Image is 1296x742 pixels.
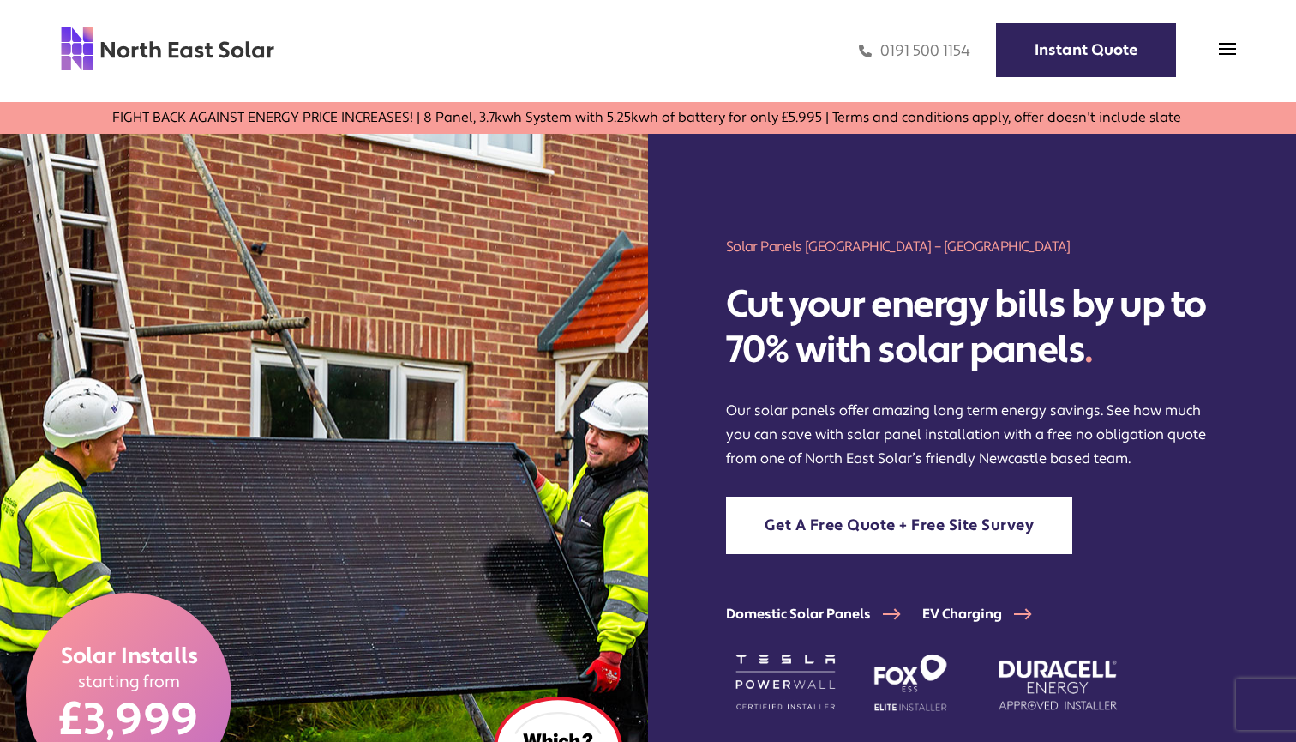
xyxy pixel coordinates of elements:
a: Domestic Solar Panels [726,606,922,623]
h1: Solar Panels [GEOGRAPHIC_DATA] – [GEOGRAPHIC_DATA] [726,237,1219,256]
h2: Cut your energy bills by up to 70% with solar panels [726,282,1219,373]
a: EV Charging [922,606,1053,623]
a: Get A Free Quote + Free Site Survey [726,497,1073,554]
img: north east solar logo [60,26,275,72]
img: phone icon [859,41,872,61]
a: Instant Quote [996,23,1176,77]
img: menu icon [1219,40,1236,57]
span: starting from [77,671,180,692]
span: . [1084,326,1093,374]
a: 0191 500 1154 [859,41,970,61]
span: Solar Installs [60,642,197,672]
p: Our solar panels offer amazing long term energy savings. See how much you can save with solar pan... [726,399,1219,471]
